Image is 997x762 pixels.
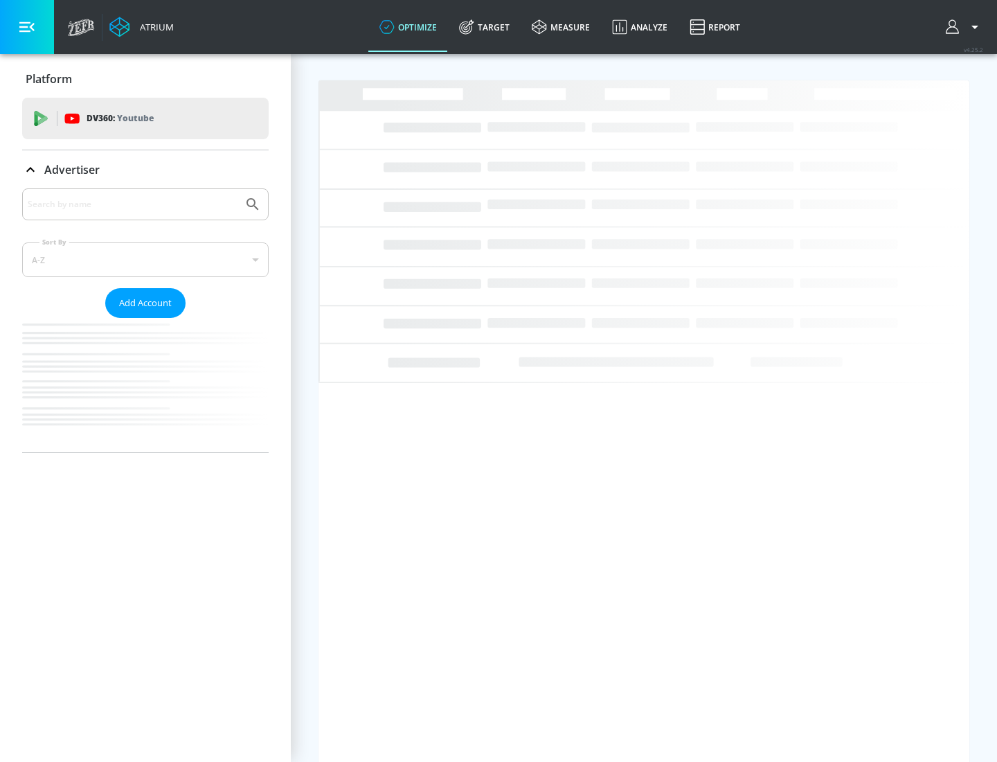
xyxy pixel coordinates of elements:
a: Analyze [601,2,679,52]
p: Youtube [117,111,154,125]
input: Search by name [28,195,237,213]
div: Atrium [134,21,174,33]
p: Advertiser [44,162,100,177]
div: Platform [22,60,269,98]
label: Sort By [39,238,69,247]
nav: list of Advertiser [22,318,269,452]
a: Report [679,2,751,52]
div: DV360: Youtube [22,98,269,139]
span: v 4.25.2 [964,46,983,53]
p: DV360: [87,111,154,126]
p: Platform [26,71,72,87]
div: A-Z [22,242,269,277]
a: optimize [368,2,448,52]
a: measure [521,2,601,52]
a: Atrium [109,17,174,37]
button: Add Account [105,288,186,318]
div: Advertiser [22,188,269,452]
a: Target [448,2,521,52]
span: Add Account [119,295,172,311]
div: Advertiser [22,150,269,189]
